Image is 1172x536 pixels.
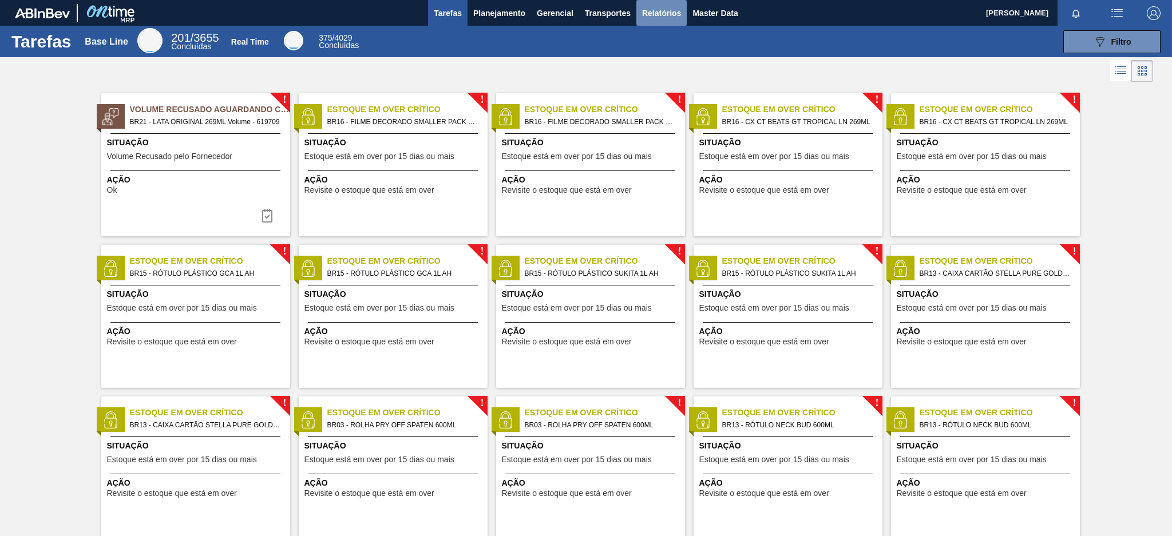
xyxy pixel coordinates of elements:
[920,419,1071,431] span: BR13 - RÓTULO NECK BUD 600ML
[254,204,281,227] div: Completar tarefa: 29956766
[502,304,652,312] span: Estoque está em over por 15 dias ou mais
[304,304,454,312] span: Estoque está em over por 15 dias ou mais
[1072,399,1076,407] span: !
[892,260,909,277] img: status
[642,6,681,20] span: Relatórios
[722,419,873,431] span: BR13 - RÓTULO NECK BUD 600ML
[231,37,269,46] div: Real Time
[920,116,1071,128] span: BR16 - CX CT BEATS GT TROPICAL LN 269ML
[722,255,882,267] span: Estoque em Over Crítico
[137,28,163,53] div: Base Line
[525,255,685,267] span: Estoque em Over Crítico
[722,267,873,280] span: BR15 - RÓTULO PLÁSTICO SUKITA 1L AH
[1110,60,1131,82] div: Visão em Lista
[327,255,488,267] span: Estoque em Over Crítico
[722,407,882,419] span: Estoque em Over Crítico
[304,477,485,489] span: Ação
[892,108,909,125] img: status
[171,42,211,51] span: Concluídas
[130,419,281,431] span: BR13 - CAIXA CARTÃO STELLA PURE GOLD 269ML
[304,338,434,346] span: Revisite o estoque que está em over
[692,6,738,20] span: Master Data
[171,31,190,44] span: 201
[502,174,682,186] span: Ação
[699,186,829,194] span: Revisite o estoque que está em over
[15,8,70,18] img: TNhmsLtSVTkK8tSr43FrP2fwEKptu5GPRR3wAAAABJRU5ErkJggg==
[502,455,652,464] span: Estoque está em over por 15 dias ou mais
[897,304,1047,312] span: Estoque está em over por 15 dias ou mais
[897,174,1077,186] span: Ação
[497,260,514,277] img: status
[283,96,286,104] span: !
[897,325,1077,338] span: Ação
[537,6,573,20] span: Gerencial
[699,325,880,338] span: Ação
[319,41,359,50] span: Concluídas
[102,411,119,428] img: status
[299,260,316,277] img: status
[107,304,257,312] span: Estoque está em over por 15 dias ou mais
[897,455,1047,464] span: Estoque está em over por 15 dias ou mais
[304,325,485,338] span: Ação
[897,440,1077,452] span: Situação
[107,186,117,194] span: Ok
[875,399,878,407] span: !
[502,137,682,149] span: Situação
[130,407,290,419] span: Estoque em Over Crítico
[525,116,676,128] span: BR16 - FILME DECORADO SMALLER PACK 269ML
[502,325,682,338] span: Ação
[1072,247,1076,256] span: !
[699,137,880,149] span: Situação
[678,247,681,256] span: !
[473,6,525,20] span: Planejamento
[107,325,287,338] span: Ação
[327,116,478,128] span: BR16 - FILME DECORADO SMALLER PACK 269ML
[897,288,1077,300] span: Situação
[85,37,128,47] div: Base Line
[699,440,880,452] span: Situação
[171,31,219,44] span: / 3655
[525,104,685,116] span: Estoque em Over Crítico
[480,96,484,104] span: !
[107,338,237,346] span: Revisite o estoque que está em over
[107,455,257,464] span: Estoque está em over por 15 dias ou mais
[102,260,119,277] img: status
[1147,6,1161,20] img: Logout
[502,489,632,498] span: Revisite o estoque que está em over
[920,407,1080,419] span: Estoque em Over Crítico
[304,174,485,186] span: Ação
[699,338,829,346] span: Revisite o estoque que está em over
[722,116,873,128] span: BR16 - CX CT BEATS GT TROPICAL LN 269ML
[304,288,485,300] span: Situação
[304,489,434,498] span: Revisite o estoque que está em over
[699,455,849,464] span: Estoque está em over por 15 dias ou mais
[875,247,878,256] span: !
[722,104,882,116] span: Estoque em Over Crítico
[897,477,1077,489] span: Ação
[171,33,219,50] div: Base Line
[260,209,274,223] img: icon-task-complete
[480,247,484,256] span: !
[497,411,514,428] img: status
[678,399,681,407] span: !
[892,411,909,428] img: status
[585,6,631,20] span: Transportes
[107,477,287,489] span: Ação
[304,152,454,161] span: Estoque está em over por 15 dias ou mais
[304,186,434,194] span: Revisite o estoque que está em over
[327,407,488,419] span: Estoque em Over Crítico
[699,489,829,498] span: Revisite o estoque que está em over
[434,6,462,20] span: Tarefas
[920,104,1080,116] span: Estoque em Over Crítico
[304,455,454,464] span: Estoque está em over por 15 dias ou mais
[284,31,303,50] div: Real Time
[107,489,237,498] span: Revisite o estoque que está em over
[319,33,332,42] span: 375
[130,267,281,280] span: BR15 - RÓTULO PLÁSTICO GCA 1L AH
[897,186,1027,194] span: Revisite o estoque que está em over
[283,247,286,256] span: !
[107,137,287,149] span: Situação
[694,411,711,428] img: status
[525,419,676,431] span: BR03 - ROLHA PRY OFF SPATEN 600ML
[502,152,652,161] span: Estoque está em over por 15 dias ou mais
